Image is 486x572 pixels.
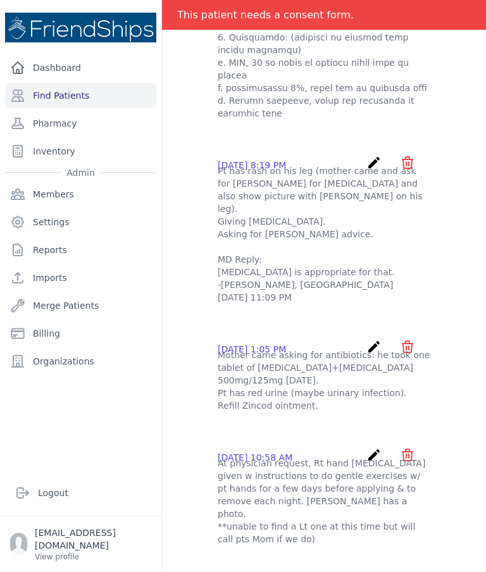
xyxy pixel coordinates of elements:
p: [EMAIL_ADDRESS][DOMAIN_NAME] [35,526,151,552]
p: Mother came asking for antibiotics: he took one tablet of [MEDICAL_DATA]+[MEDICAL_DATA] 500mg/125... [218,349,430,412]
a: Settings [5,209,156,235]
span: Admin [61,166,100,179]
a: Organizations [5,349,156,374]
a: Logout [10,480,151,506]
p: [DATE] 8:19 PM [218,159,286,171]
i: create [366,155,382,170]
i: create [366,447,382,463]
a: Imports [5,265,156,290]
i: create [366,339,382,354]
p: Pt has rash on his leg (mother came and ask for [PERSON_NAME] for [MEDICAL_DATA] and also show pi... [218,165,430,304]
p: At physician request, Rt hand [MEDICAL_DATA] given w instructions to do gentle exercises w/ pt ha... [218,457,430,545]
p: View profile [35,552,151,562]
a: Pharmacy [5,111,156,136]
img: Medical Missions EMR [5,13,156,42]
a: Members [5,182,156,207]
a: Inventory [5,139,156,164]
a: Find Patients [5,83,156,108]
p: [DATE] 10:58 AM [218,451,292,464]
a: Reports [5,237,156,263]
a: [EMAIL_ADDRESS][DOMAIN_NAME] View profile [10,526,151,562]
a: Billing [5,321,156,346]
p: [DATE] 1:05 PM [218,343,286,356]
a: create [366,345,385,357]
a: Merge Patients [5,293,156,318]
a: Dashboard [5,55,156,80]
a: create [366,453,385,465]
a: create [366,161,385,173]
